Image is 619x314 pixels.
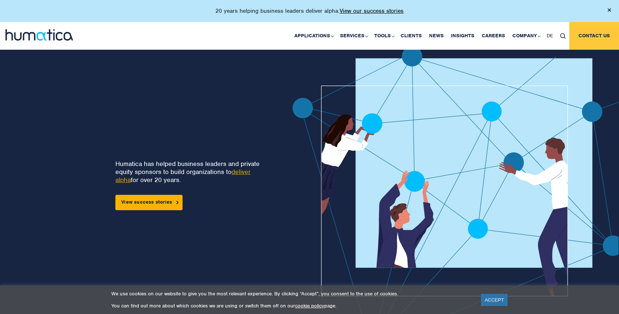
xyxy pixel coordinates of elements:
[560,33,566,39] img: search_icon
[543,22,557,50] a: DE
[569,22,619,50] a: Contact us
[111,303,472,309] p: You can find out more about which cookies we are using or switch them off on our page.
[509,22,543,50] a: Company
[397,22,425,50] a: Clients
[176,201,179,204] img: arrowicon
[111,291,472,297] p: We use cookies on our website to give you the most relevant experience. By clicking “Accept”, you...
[481,294,508,306] a: ACCEPT
[336,22,371,50] a: Services
[447,22,478,50] a: Insights
[5,29,73,41] img: logo
[291,22,336,50] a: Applications
[295,303,324,309] a: cookie policy
[115,160,265,184] p: Humatica has helped business leaders and private equity sponsors to build organizations to for ov...
[115,168,251,184] a: deliver alpha
[425,22,447,50] a: News
[215,7,404,15] p: 20 years helping business leaders deliver alpha.
[478,22,509,50] a: Careers
[115,195,183,210] a: View success stories
[340,7,404,15] a: View our success stories
[547,33,553,39] span: DE
[371,22,397,50] a: Tools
